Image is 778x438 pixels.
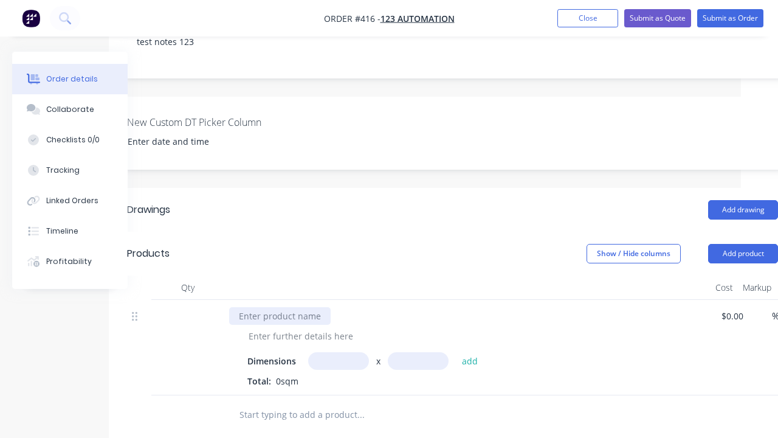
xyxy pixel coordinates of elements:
[708,200,778,220] button: Add drawing
[380,13,455,24] a: 123 Automation
[151,276,224,300] div: Qty
[127,246,170,261] div: Products
[12,216,128,246] button: Timeline
[127,115,279,130] label: New Custom DT Picker Column
[46,134,100,145] div: Checklists 0/0
[12,94,128,125] button: Collaborate
[46,74,98,85] div: Order details
[376,355,380,367] span: x
[12,186,128,216] button: Linked Orders
[587,244,681,263] button: Show / Hide columns
[557,9,618,27] button: Close
[127,23,778,60] div: test notes 123
[12,155,128,186] button: Tracking
[247,355,296,367] span: Dimensions
[324,13,380,24] span: Order #416 -
[697,9,763,27] button: Submit as Order
[46,195,98,206] div: Linked Orders
[738,276,776,300] div: Markup
[119,133,270,151] input: Enter date and time
[46,256,92,267] div: Profitability
[271,375,303,387] span: 0sqm
[239,403,482,427] input: Start typing to add a product...
[46,165,80,176] div: Tracking
[46,226,78,237] div: Timeline
[247,375,271,387] span: Total:
[12,246,128,277] button: Profitability
[711,276,738,300] div: Cost
[456,352,484,369] button: add
[12,125,128,155] button: Checklists 0/0
[46,104,94,115] div: Collaborate
[22,9,40,27] img: Factory
[127,203,170,217] div: Drawings
[708,244,778,263] button: Add product
[12,64,128,94] button: Order details
[624,9,691,27] button: Submit as Quote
